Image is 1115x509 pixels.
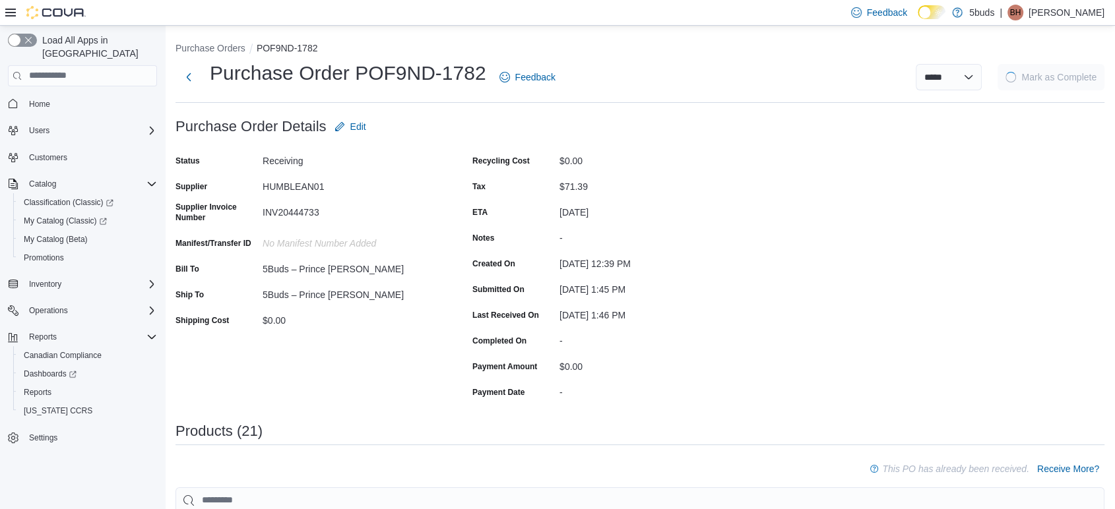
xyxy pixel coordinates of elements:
label: Shipping Cost [175,315,229,326]
span: Reports [24,387,51,398]
button: Purchase Orders [175,43,245,53]
button: Customers [3,148,162,167]
span: Catalog [24,176,157,192]
span: Canadian Compliance [24,350,102,361]
a: My Catalog (Beta) [18,231,93,247]
label: Status [175,156,200,166]
img: Cova [26,6,86,19]
button: Home [3,94,162,113]
label: Bill To [175,264,199,274]
button: Reports [24,329,62,345]
span: Mark as Complete [1021,71,1097,84]
button: My Catalog (Beta) [13,230,162,249]
span: Dashboards [18,366,157,382]
div: HUMBLEAN01 [263,176,439,192]
a: Feedback [494,64,561,90]
input: Dark Mode [918,5,945,19]
button: Users [24,123,55,138]
label: Manifest/Transfer ID [175,238,251,249]
nav: Complex example [8,89,157,482]
h3: Products (21) [175,423,263,439]
button: Canadian Compliance [13,346,162,365]
span: Feedback [515,71,556,84]
span: Settings [29,433,57,443]
span: Inventory [29,279,61,289]
span: Home [24,96,157,112]
span: Customers [24,149,157,165]
a: Classification (Classic) [18,195,119,210]
div: - [559,382,736,398]
p: 5buds [969,5,994,20]
button: POF9ND-1782 [257,43,318,53]
label: Notes [472,233,494,243]
a: Classification (Classic) [13,193,162,212]
span: Inventory [24,276,157,292]
span: Operations [24,303,157,318]
span: Promotions [18,250,157,266]
button: [US_STATE] CCRS [13,402,162,420]
div: $71.39 [559,176,736,192]
label: Created On [472,258,515,269]
span: Promotions [24,253,64,263]
div: $0.00 [263,310,439,326]
div: INV20444733 [263,202,439,218]
label: Recycling Cost [472,156,530,166]
h3: Purchase Order Details [175,119,327,135]
div: Receiving [263,150,439,166]
label: Last Received On [472,310,539,320]
span: Users [29,125,49,136]
a: My Catalog (Classic) [18,213,112,229]
button: Reports [3,328,162,346]
span: Reports [24,329,157,345]
a: My Catalog (Classic) [13,212,162,230]
span: Users [24,123,157,138]
label: Supplier [175,181,207,192]
p: This PO has already been received. [882,461,1029,477]
label: Submitted On [472,284,525,295]
label: Ship To [175,289,204,300]
label: Payment Date [472,387,525,398]
span: My Catalog (Classic) [18,213,157,229]
label: Completed On [472,336,526,346]
label: Tax [472,181,486,192]
p: | [1000,5,1002,20]
button: Operations [24,303,73,318]
button: Reports [13,383,162,402]
div: [DATE] [559,202,736,218]
button: Next [175,64,202,90]
a: Dashboards [13,365,162,383]
div: - [559,227,736,243]
a: Canadian Compliance [18,347,107,363]
span: Edit [350,120,366,133]
div: 5Buds – Prince [PERSON_NAME] [263,258,439,274]
span: Receive More? [1037,462,1099,475]
button: Catalog [3,175,162,193]
div: $0.00 [559,356,736,372]
span: Settings [24,429,157,446]
div: 5Buds – Prince [PERSON_NAME] [263,284,439,300]
span: Classification (Classic) [24,197,113,208]
span: Canadian Compliance [18,347,157,363]
span: Classification (Classic) [18,195,157,210]
span: BH [1010,5,1021,20]
span: My Catalog (Classic) [24,216,107,226]
label: ETA [472,207,488,218]
button: Operations [3,301,162,320]
a: Settings [24,430,63,446]
div: $0.00 [559,150,736,166]
button: Inventory [3,275,162,293]
label: Payment Amount [472,361,537,372]
span: Washington CCRS [18,403,157,419]
span: My Catalog (Beta) [18,231,157,247]
h1: Purchase Order POF9ND-1782 [210,60,486,86]
span: Feedback [867,6,907,19]
button: Edit [329,113,371,140]
span: Catalog [29,179,56,189]
div: [DATE] 12:39 PM [559,253,736,269]
button: Inventory [24,276,67,292]
span: Operations [29,305,68,316]
div: Brittany Harpestad [1007,5,1023,20]
span: Dashboards [24,369,77,379]
span: Load All Apps in [GEOGRAPHIC_DATA] [37,34,157,60]
button: Users [3,121,162,140]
